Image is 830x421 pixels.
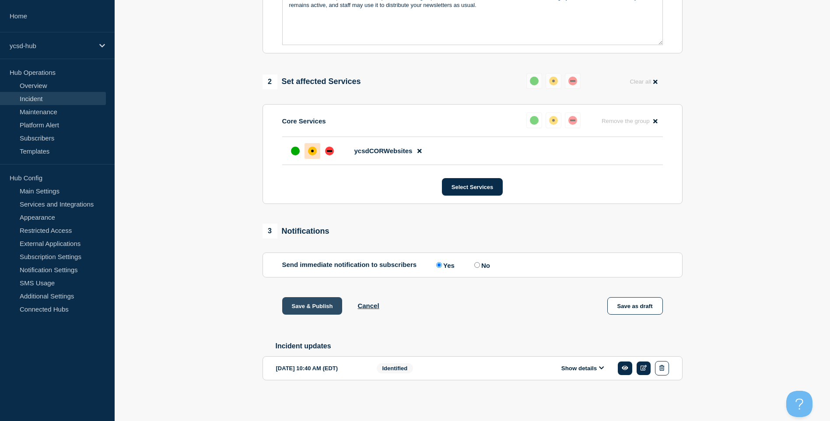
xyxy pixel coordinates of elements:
[308,147,317,155] div: affected
[786,391,812,417] iframe: Help Scout Beacon - Open
[472,261,490,269] label: No
[282,117,326,125] p: Core Services
[602,118,650,124] span: Remove the group
[549,77,558,85] div: affected
[607,297,663,315] button: Save as draft
[559,365,607,372] button: Show details
[10,42,94,49] p: ycsd-hub
[568,116,577,125] div: down
[325,147,334,155] div: down
[546,112,561,128] button: affected
[474,262,480,268] input: No
[263,74,361,89] div: Set affected Services
[568,77,577,85] div: down
[442,178,503,196] button: Select Services
[282,297,343,315] button: Save & Publish
[596,112,663,130] button: Remove the group
[530,116,539,125] div: up
[549,116,558,125] div: affected
[263,224,329,239] div: Notifications
[526,73,542,89] button: up
[291,147,300,155] div: up
[434,261,455,269] label: Yes
[546,73,561,89] button: affected
[357,302,379,309] button: Cancel
[530,77,539,85] div: up
[282,261,663,269] div: Send immediate notification to subscribers
[263,74,277,89] span: 2
[565,112,581,128] button: down
[526,112,542,128] button: up
[276,342,683,350] h2: Incident updates
[624,73,662,90] button: Clear all
[354,147,413,154] span: ycsdCORWebsites
[565,73,581,89] button: down
[263,224,277,239] span: 3
[282,261,417,269] p: Send immediate notification to subscribers
[377,363,413,373] span: Identified
[436,262,442,268] input: Yes
[276,361,364,375] div: [DATE] 10:40 AM (EDT)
